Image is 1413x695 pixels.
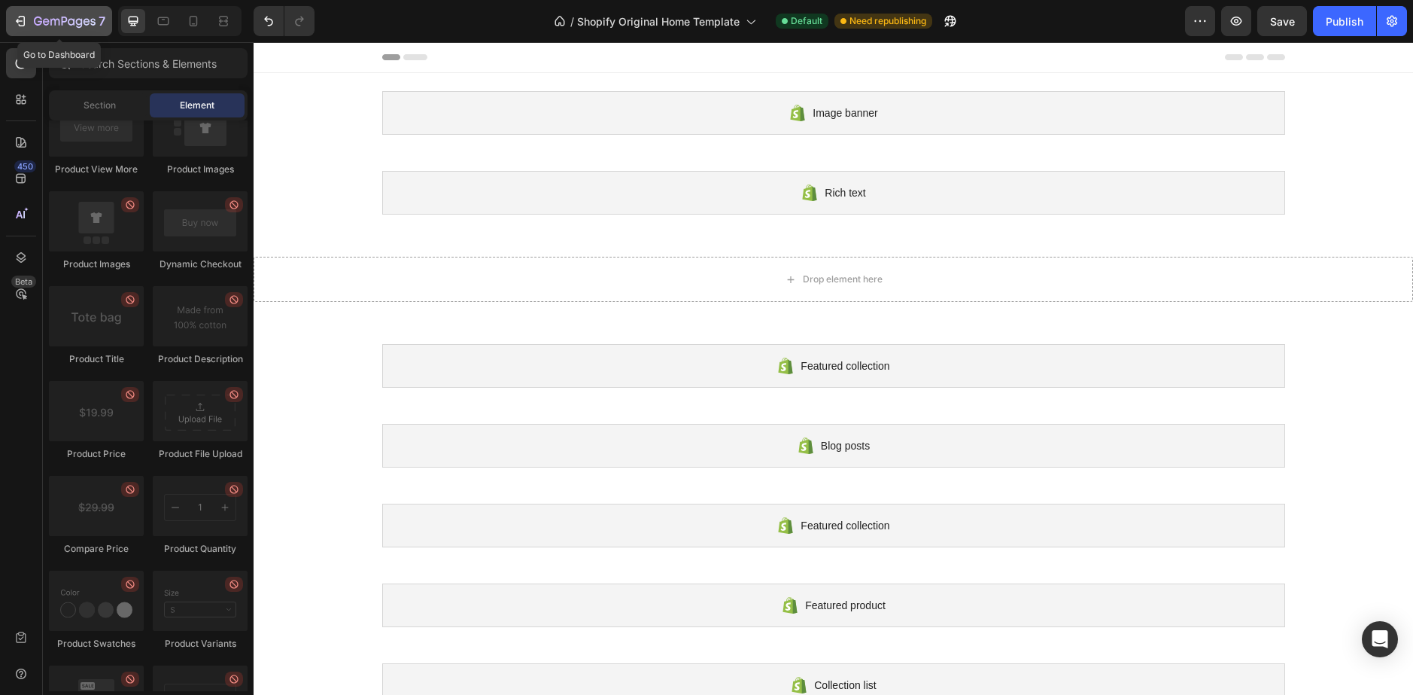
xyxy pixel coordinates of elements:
[153,637,248,651] div: Product Variants
[547,315,636,333] span: Featured collection
[6,6,112,36] button: 7
[567,395,616,413] span: Blog posts
[559,62,624,80] span: Image banner
[153,352,248,366] div: Product Description
[49,258,144,271] div: Product Images
[549,231,629,243] div: Drop element here
[11,276,36,288] div: Beta
[153,447,248,461] div: Product File Upload
[14,160,36,172] div: 450
[49,352,144,366] div: Product Title
[561,634,622,652] span: Collection list
[153,163,248,176] div: Product Images
[49,542,144,556] div: Compare Price
[577,14,740,29] span: Shopify Original Home Template
[547,474,636,492] span: Featured collection
[1257,6,1307,36] button: Save
[1313,6,1376,36] button: Publish
[49,447,144,461] div: Product Price
[49,637,144,651] div: Product Swatches
[1270,15,1295,28] span: Save
[49,163,144,176] div: Product View More
[99,12,105,30] p: 7
[1362,621,1398,657] div: Open Intercom Messenger
[571,142,612,160] span: Rich text
[1326,14,1363,29] div: Publish
[153,258,248,271] div: Dynamic Checkout
[180,99,214,112] span: Element
[552,554,632,572] span: Featured product
[849,14,926,28] span: Need republishing
[254,6,315,36] div: Undo/Redo
[791,14,822,28] span: Default
[254,42,1413,695] iframe: Design area
[570,14,574,29] span: /
[153,542,248,556] div: Product Quantity
[84,99,116,112] span: Section
[49,48,248,78] input: Search Sections & Elements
